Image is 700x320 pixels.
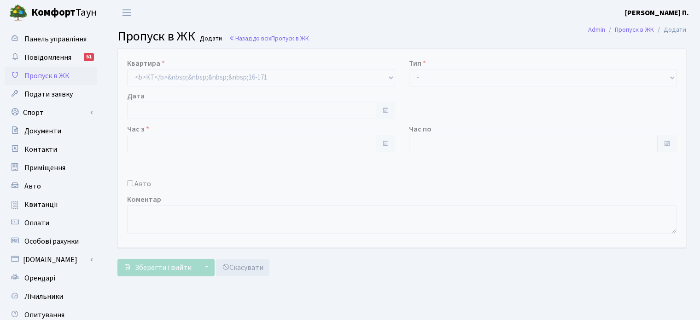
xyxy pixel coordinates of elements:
[574,20,700,40] nav: breadcrumb
[5,177,97,195] a: Авто
[9,4,28,22] img: logo.png
[24,273,55,283] span: Орендарі
[31,5,97,21] span: Таун
[24,52,71,63] span: Повідомлення
[31,5,76,20] b: Комфорт
[24,126,61,136] span: Документи
[117,27,195,46] span: Пропуск в ЖК
[625,8,689,18] b: [PERSON_NAME] П.
[5,159,97,177] a: Приміщення
[24,163,65,173] span: Приміщення
[117,259,198,276] button: Зберегти і вийти
[24,89,73,99] span: Подати заявку
[5,48,97,67] a: Повідомлення51
[5,85,97,103] a: Подати заявку
[24,181,41,191] span: Авто
[127,194,161,205] label: Коментар
[5,232,97,251] a: Особові рахунки
[84,53,94,61] div: 51
[625,7,689,18] a: [PERSON_NAME] П.
[654,25,686,35] li: Додати
[5,140,97,159] a: Контакти
[127,124,149,135] label: Час з
[5,103,97,122] a: Спорт
[127,58,165,69] label: Квартира
[24,34,87,44] span: Панель управління
[615,25,654,34] a: Пропуск в ЖК
[198,35,225,43] small: Додати .
[229,34,309,43] a: Назад до всіхПропуск в ЖК
[5,67,97,85] a: Пропуск в ЖК
[5,195,97,214] a: Квитанції
[24,310,64,320] span: Опитування
[135,263,192,273] span: Зберегти і вийти
[127,91,145,102] label: Дата
[409,124,432,135] label: Час по
[5,122,97,140] a: Документи
[5,30,97,48] a: Панель управління
[271,34,309,43] span: Пропуск в ЖК
[5,251,97,269] a: [DOMAIN_NAME]
[24,218,49,228] span: Оплати
[5,269,97,287] a: Орендарі
[24,144,57,154] span: Контакти
[409,58,426,69] label: Тип
[588,25,605,34] a: Admin
[24,71,70,81] span: Пропуск в ЖК
[134,178,151,189] label: Авто
[24,236,79,246] span: Особові рахунки
[24,291,63,302] span: Лічильники
[115,5,138,20] button: Переключити навігацію
[216,259,269,276] a: Скасувати
[5,287,97,306] a: Лічильники
[24,200,58,210] span: Квитанції
[5,214,97,232] a: Оплати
